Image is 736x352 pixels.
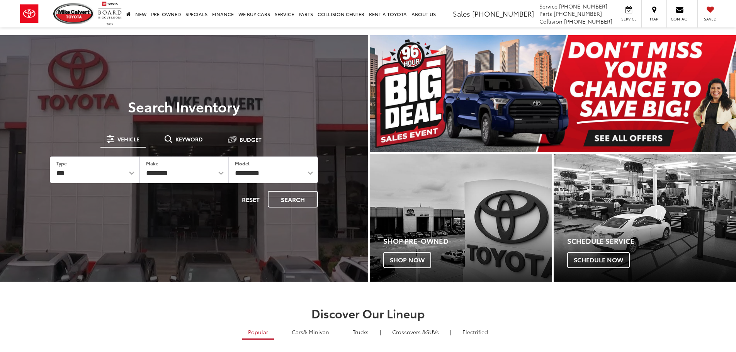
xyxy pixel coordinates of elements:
[32,99,336,114] h3: Search Inventory
[235,191,266,207] button: Reset
[392,328,426,336] span: Crossovers &
[235,160,250,167] label: Model
[56,160,67,167] label: Type
[347,325,374,338] a: Trucks
[671,16,689,22] span: Contact
[240,137,262,142] span: Budget
[702,16,719,22] span: Saved
[286,325,335,338] a: Cars
[457,325,494,338] a: Electrified
[175,136,203,142] span: Keyword
[383,252,431,268] span: Shop Now
[453,9,470,19] span: Sales
[554,154,736,282] a: Schedule Service Schedule Now
[378,328,383,336] li: |
[303,328,329,336] span: & Minivan
[277,328,282,336] li: |
[117,136,139,142] span: Vehicle
[370,154,552,282] a: Shop Pre-Owned Shop Now
[559,2,607,10] span: [PHONE_NUMBER]
[96,307,641,320] h2: Discover Our Lineup
[620,16,637,22] span: Service
[386,325,445,338] a: SUVs
[564,17,612,25] span: [PHONE_NUMBER]
[242,325,274,340] a: Popular
[539,17,563,25] span: Collision
[646,16,663,22] span: Map
[567,252,630,268] span: Schedule Now
[554,154,736,282] div: Toyota
[539,10,552,17] span: Parts
[146,160,158,167] label: Make
[539,2,558,10] span: Service
[370,154,552,282] div: Toyota
[383,237,552,245] h4: Shop Pre-Owned
[554,10,602,17] span: [PHONE_NUMBER]
[567,237,736,245] h4: Schedule Service
[472,9,534,19] span: [PHONE_NUMBER]
[448,328,453,336] li: |
[53,3,94,24] img: Mike Calvert Toyota
[338,328,343,336] li: |
[268,191,318,207] button: Search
